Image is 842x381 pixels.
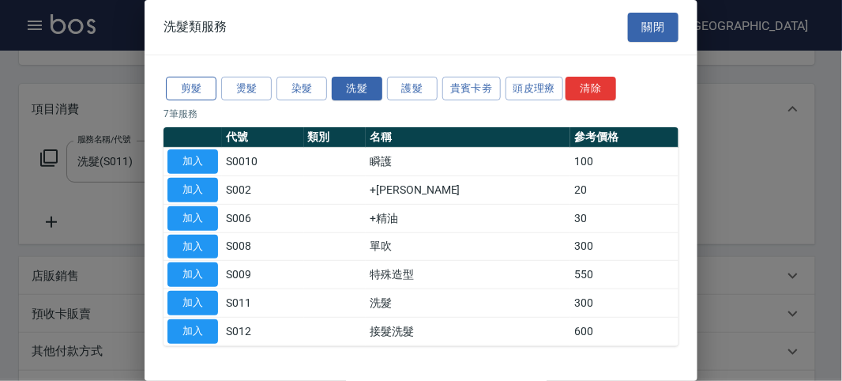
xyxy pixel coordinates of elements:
td: S012 [222,317,304,345]
td: +[PERSON_NAME] [366,176,570,205]
button: 染髮 [276,77,327,101]
button: 貴賓卡劵 [442,77,501,101]
button: 關閉 [628,13,678,42]
span: 洗髮類服務 [164,19,227,35]
th: 代號 [222,127,304,148]
button: 加入 [167,149,218,174]
td: 瞬護 [366,148,570,176]
button: 加入 [167,235,218,259]
th: 類別 [304,127,366,148]
td: 30 [570,204,678,232]
button: 加入 [167,319,218,344]
td: 20 [570,176,678,205]
td: S0010 [222,148,304,176]
button: 護髮 [387,77,438,101]
td: S008 [222,232,304,261]
button: 加入 [167,291,218,315]
th: 參考價格 [570,127,678,148]
td: S006 [222,204,304,232]
td: S009 [222,261,304,289]
td: 300 [570,289,678,318]
td: 300 [570,232,678,261]
p: 7 筆服務 [164,107,678,121]
button: 剪髮 [166,77,216,101]
td: S011 [222,289,304,318]
button: 加入 [167,178,218,202]
td: 洗髮 [366,289,570,318]
td: 接髮洗髮 [366,317,570,345]
button: 加入 [167,206,218,231]
td: 特殊造型 [366,261,570,289]
td: 550 [570,261,678,289]
td: +精油 [366,204,570,232]
td: S002 [222,176,304,205]
button: 加入 [167,262,218,287]
button: 頭皮理療 [506,77,564,101]
button: 燙髮 [221,77,272,101]
td: 600 [570,317,678,345]
td: 單吹 [366,232,570,261]
button: 洗髮 [332,77,382,101]
th: 名稱 [366,127,570,148]
button: 清除 [566,77,616,101]
td: 100 [570,148,678,176]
